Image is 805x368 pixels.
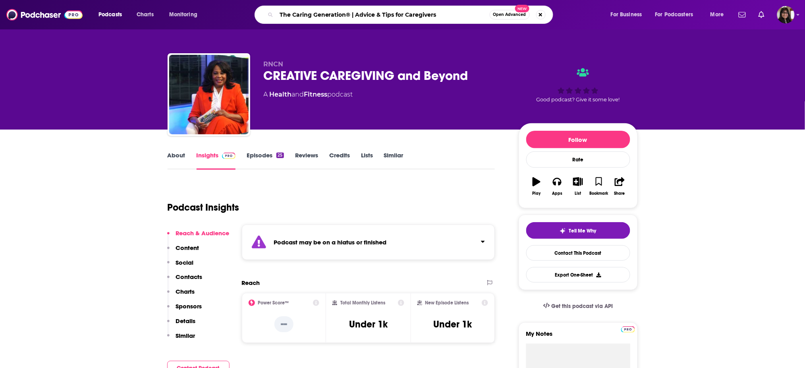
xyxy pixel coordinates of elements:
a: About [168,151,185,170]
a: Charts [131,8,158,21]
div: Apps [552,191,562,196]
span: Open Advanced [493,13,526,17]
button: Show profile menu [777,6,795,23]
p: Contacts [176,273,203,281]
div: List [575,191,581,196]
button: Export One-Sheet [526,267,630,283]
h2: Power Score™ [258,300,289,306]
button: Sponsors [167,302,202,317]
button: Charts [167,288,195,302]
h3: Under 1k [349,318,388,330]
h2: Total Monthly Listens [340,300,385,306]
button: Reach & Audience [167,229,230,244]
a: Credits [329,151,350,170]
span: Podcasts [98,9,122,20]
p: Social [176,259,194,266]
h2: New Episode Listens [425,300,469,306]
img: Podchaser Pro [621,326,635,333]
a: Show notifications dropdown [755,8,768,21]
a: Pro website [621,325,635,333]
button: open menu [705,8,734,21]
div: Rate [526,151,630,168]
span: More [710,9,724,20]
span: For Business [611,9,642,20]
button: Bookmark [589,172,609,201]
span: Logged in as parulyadav [777,6,795,23]
button: Share [609,172,630,201]
button: Content [167,244,199,259]
p: Content [176,244,199,252]
a: Similar [384,151,403,170]
img: CREATIVE CAREGIVING and Beyond [169,55,249,134]
img: tell me why sparkle [560,228,566,234]
section: Click to expand status details [242,225,495,260]
p: Similar [176,332,195,339]
button: open menu [164,8,208,21]
span: Good podcast? Give it some love! [537,97,620,103]
div: Play [532,191,541,196]
button: Contacts [167,273,203,288]
span: Tell Me Why [569,228,597,234]
a: Health [270,91,292,98]
a: Show notifications dropdown [736,8,749,21]
button: Social [167,259,194,273]
button: Open AdvancedNew [490,10,530,19]
span: Get this podcast via API [551,303,613,310]
h1: Podcast Insights [168,201,239,213]
button: open menu [650,8,705,21]
p: Charts [176,288,195,295]
span: New [515,5,529,12]
span: RNCN [264,60,284,68]
div: Search podcasts, credits, & more... [262,6,561,24]
p: -- [274,316,293,332]
input: Search podcasts, credits, & more... [276,8,490,21]
div: A podcast [264,90,353,99]
a: Reviews [295,151,318,170]
div: 25 [276,153,284,158]
strong: Podcast may be on a hiatus or finished [274,238,387,246]
span: Charts [137,9,154,20]
img: User Profile [777,6,795,23]
button: Follow [526,131,630,148]
button: List [568,172,588,201]
button: Similar [167,332,195,347]
p: Details [176,317,196,325]
button: open menu [93,8,132,21]
span: and [292,91,304,98]
button: Apps [547,172,568,201]
span: Monitoring [169,9,197,20]
a: Episodes25 [247,151,284,170]
a: Get this podcast via API [537,296,620,316]
h3: Under 1k [434,318,472,330]
div: Good podcast? Give it some love! [519,60,638,110]
div: Bookmark [589,191,608,196]
a: InsightsPodchaser Pro [197,151,236,170]
img: Podchaser Pro [222,153,236,159]
label: My Notes [526,330,630,344]
button: open menu [605,8,652,21]
div: Share [614,191,625,196]
button: tell me why sparkleTell Me Why [526,222,630,239]
h2: Reach [242,279,260,287]
a: Fitness [304,91,328,98]
button: Details [167,317,196,332]
a: Contact This Podcast [526,245,630,261]
span: For Podcasters [655,9,693,20]
img: Podchaser - Follow, Share and Rate Podcasts [6,7,83,22]
p: Sponsors [176,302,202,310]
button: Play [526,172,547,201]
a: Lists [361,151,373,170]
p: Reach & Audience [176,229,230,237]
